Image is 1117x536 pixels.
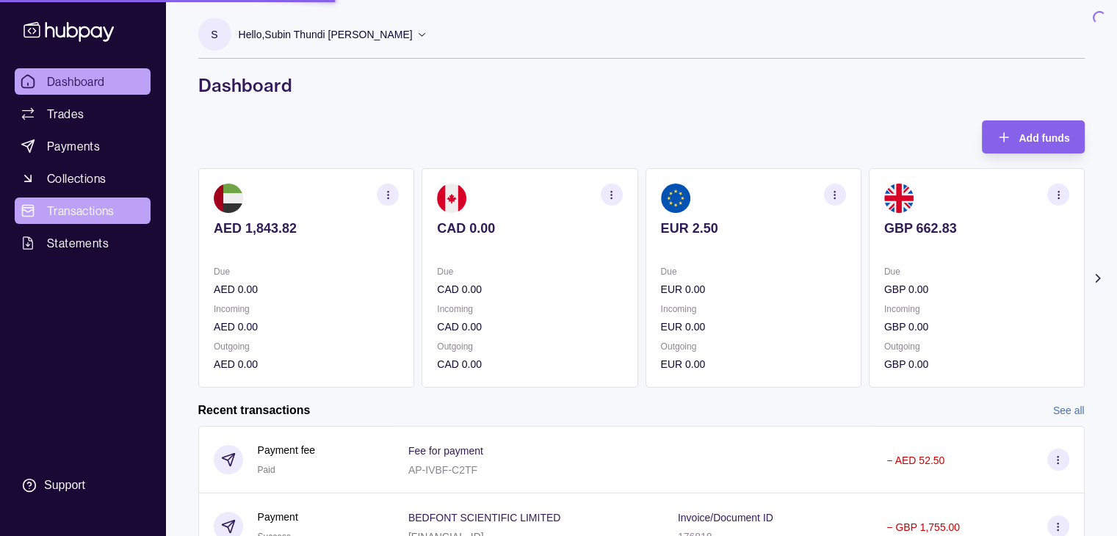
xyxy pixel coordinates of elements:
p: Incoming [437,301,622,317]
p: AED 1,843.82 [214,220,399,236]
img: eu [660,184,690,213]
h1: Dashboard [198,73,1085,97]
span: Add funds [1019,132,1069,144]
img: gb [883,184,913,213]
p: CAD 0.00 [437,281,622,297]
p: Payment fee [258,442,316,458]
p: Due [437,264,622,280]
p: − AED 52.50 [886,454,944,466]
p: Incoming [883,301,1069,317]
p: EUR 0.00 [660,319,845,335]
p: BEDFONT SCIENTIFIC LIMITED [408,512,560,524]
p: EUR 0.00 [660,281,845,297]
p: Due [660,264,845,280]
p: GBP 662.83 [883,220,1069,236]
span: Payments [47,137,100,155]
h2: Recent transactions [198,402,311,419]
p: Hello, Subin Thundi [PERSON_NAME] [239,26,413,43]
p: AED 0.00 [214,356,399,372]
span: Dashboard [47,73,105,90]
p: AED 0.00 [214,319,399,335]
p: Fee for payment [408,445,483,457]
p: EUR 0.00 [660,356,845,372]
a: Collections [15,165,151,192]
p: AED 0.00 [214,281,399,297]
span: Statements [47,234,109,252]
p: Invoice/Document ID [678,512,773,524]
p: Due [214,264,399,280]
p: Payment [258,509,298,525]
p: Incoming [660,301,845,317]
p: Outgoing [883,338,1069,355]
a: Transactions [15,198,151,224]
p: CAD 0.00 [437,356,622,372]
button: Add funds [982,120,1084,153]
a: Payments [15,133,151,159]
a: See all [1053,402,1085,419]
p: − GBP 1,755.00 [886,521,960,533]
img: ae [214,184,243,213]
span: Transactions [47,202,115,220]
p: CAD 0.00 [437,220,622,236]
p: EUR 2.50 [660,220,845,236]
img: ca [437,184,466,213]
p: Outgoing [660,338,845,355]
p: GBP 0.00 [883,281,1069,297]
span: Trades [47,105,84,123]
p: Incoming [214,301,399,317]
p: GBP 0.00 [883,319,1069,335]
p: Outgoing [437,338,622,355]
p: S [211,26,217,43]
a: Statements [15,230,151,256]
p: Due [883,264,1069,280]
span: Paid [258,465,275,475]
p: CAD 0.00 [437,319,622,335]
p: Outgoing [214,338,399,355]
div: Support [44,477,85,493]
p: GBP 0.00 [883,356,1069,372]
a: Dashboard [15,68,151,95]
a: Trades [15,101,151,127]
span: Collections [47,170,106,187]
p: AP-IVBF-C2TF [408,464,477,476]
a: Support [15,470,151,501]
